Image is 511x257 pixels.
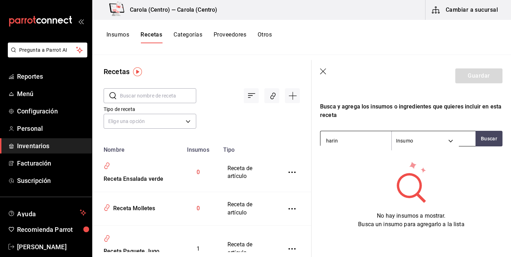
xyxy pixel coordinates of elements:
span: Recomienda Parrot [17,225,86,234]
button: Proveedores [214,31,246,43]
span: Configuración [17,106,86,116]
label: Tipo de receta [104,107,196,112]
div: navigation tabs [106,31,272,43]
th: Tipo [219,142,276,153]
div: Ordenar por [244,88,259,103]
button: Insumos [106,31,129,43]
span: [PERSON_NAME] [17,242,86,252]
div: Receta Molletes [110,202,155,213]
span: Menú [17,89,86,99]
button: Categorías [174,31,202,43]
div: Agregar receta [285,88,300,103]
span: Ayuda [17,208,77,217]
a: Pregunta a Parrot AI [5,51,87,59]
span: Inventarios [17,141,86,151]
span: Suscripción [17,176,86,185]
th: Nombre [92,142,177,153]
input: Buscar nombre de receta [120,89,196,103]
img: Tooltip marker [133,67,142,76]
span: 1 [197,245,200,252]
div: Busca y agrega los insumos o ingredientes que quieres incluir en esta receta [320,102,502,119]
button: Recetas [141,31,162,43]
th: Insumos [177,142,219,153]
button: Pregunta a Parrot AI [8,43,87,57]
span: Personal [17,124,86,133]
span: 0 [197,205,200,212]
div: Asociar recetas [264,88,279,103]
td: Receta de artículo [219,153,276,192]
span: Reportes [17,72,86,81]
td: Receta de artículo [219,192,276,225]
span: Pregunta a Parrot AI [19,46,76,54]
span: No hay insumos a mostrar. Busca un insumo para agregarlo a la lista [358,212,464,228]
button: open_drawer_menu [78,18,84,24]
input: Buscar insumo [320,133,391,148]
div: Receta Ensalada verde [101,172,164,183]
h3: Carola (Centro) — Carola (Centro) [124,6,217,14]
button: Buscar [476,131,502,146]
span: Facturación [17,158,86,168]
div: Insumo [392,131,459,150]
button: Otros [258,31,272,43]
div: Elige una opción [104,114,196,129]
div: Recetas [104,66,130,77]
span: 0 [197,169,200,175]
